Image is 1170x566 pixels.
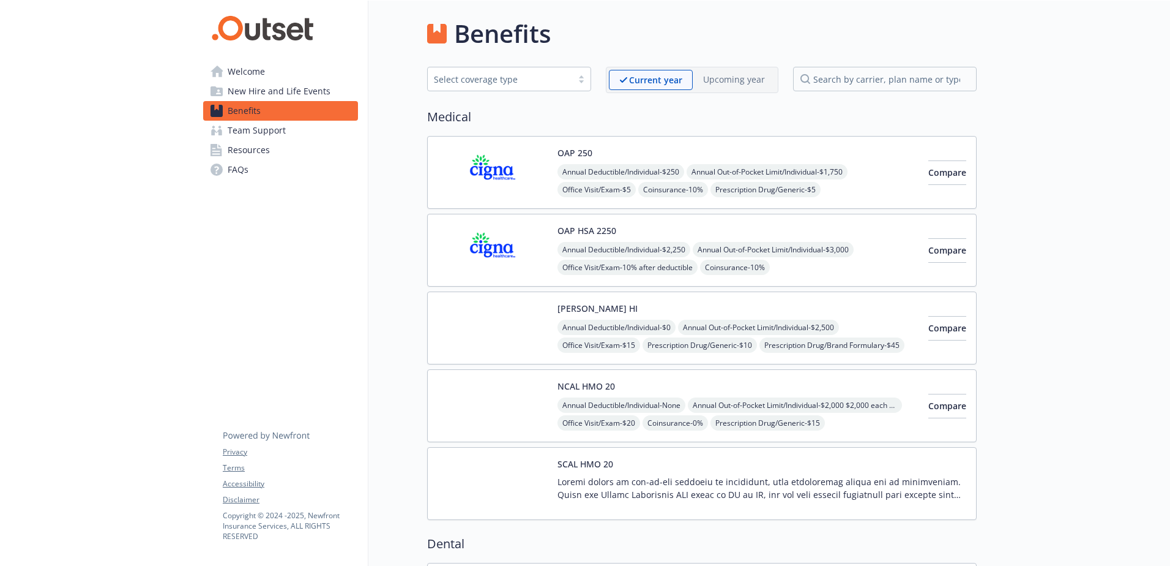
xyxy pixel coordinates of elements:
span: Annual Deductible/Individual - $250 [557,164,684,179]
a: Disclaimer [223,494,357,505]
span: Upcoming year [693,70,775,90]
span: Office Visit/Exam - $5 [557,182,636,197]
span: Annual Out-of-Pocket Limit/Individual - $2,000 $2,000 each member in a family [688,398,902,413]
a: Accessibility [223,478,357,489]
span: Coinsurance - 10% [638,182,708,197]
span: FAQs [228,160,248,179]
span: Annual Deductible/Individual - $2,250 [557,242,690,257]
button: Compare [928,238,966,263]
img: CIGNA carrier logo [438,146,548,198]
span: Benefits [228,101,261,121]
img: Kaiser Permanente Insurance Company carrier logo [438,458,548,510]
p: Current year [629,74,682,86]
a: Terms [223,462,357,474]
span: Resources [228,140,270,160]
span: Compare [928,400,966,412]
a: Resources [203,140,358,160]
p: Loremi dolors am con-ad-eli seddoeiu te incididunt, utla etdoloremag aliqua eni ad minimveniam. Q... [557,475,966,501]
span: Coinsurance - 0% [643,415,708,431]
a: Benefits [203,101,358,121]
span: Office Visit/Exam - $15 [557,338,640,353]
button: Compare [928,160,966,185]
span: Office Visit/Exam - 10% after deductible [557,260,698,275]
span: Annual Out-of-Pocket Limit/Individual - $3,000 [693,242,854,257]
span: Annual Deductible/Individual - None [557,398,685,413]
a: Team Support [203,121,358,140]
a: Welcome [203,62,358,81]
span: Annual Out-of-Pocket Limit/Individual - $2,500 [678,320,839,335]
h2: Medical [427,108,977,126]
span: Annual Out-of-Pocket Limit/Individual - $1,750 [687,164,848,179]
button: SCAL HMO 20 [557,458,613,470]
span: Office Visit/Exam - $20 [557,415,640,431]
span: Prescription Drug/Brand Formulary - $45 [759,338,904,353]
p: Copyright © 2024 - 2025 , Newfront Insurance Services, ALL RIGHTS RESERVED [223,510,357,541]
span: Compare [928,167,966,178]
span: Compare [928,244,966,256]
span: Coinsurance - 10% [700,260,770,275]
a: Privacy [223,447,357,458]
button: Compare [928,394,966,418]
button: NCAL HMO 20 [557,380,615,393]
a: FAQs [203,160,358,179]
span: Team Support [228,121,286,140]
a: New Hire and Life Events [203,81,358,101]
span: Compare [928,322,966,334]
img: CIGNA carrier logo [438,224,548,276]
button: OAP 250 [557,146,592,159]
div: Select coverage type [434,73,566,86]
h2: Dental [427,535,977,553]
img: Kaiser Permanente of Hawaii carrier logo [438,302,548,354]
span: Welcome [228,62,265,81]
button: [PERSON_NAME] HI [557,302,638,315]
button: Compare [928,316,966,341]
p: Upcoming year [703,73,765,86]
img: Kaiser Permanente Insurance Company carrier logo [438,380,548,432]
span: Annual Deductible/Individual - $0 [557,320,676,335]
span: Prescription Drug/Generic - $15 [710,415,825,431]
span: Prescription Drug/Generic - $10 [643,338,757,353]
h1: Benefits [454,15,551,52]
span: Prescription Drug/Generic - $5 [710,182,821,197]
span: New Hire and Life Events [228,81,330,101]
input: search by carrier, plan name or type [793,67,977,91]
button: OAP HSA 2250 [557,224,616,237]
